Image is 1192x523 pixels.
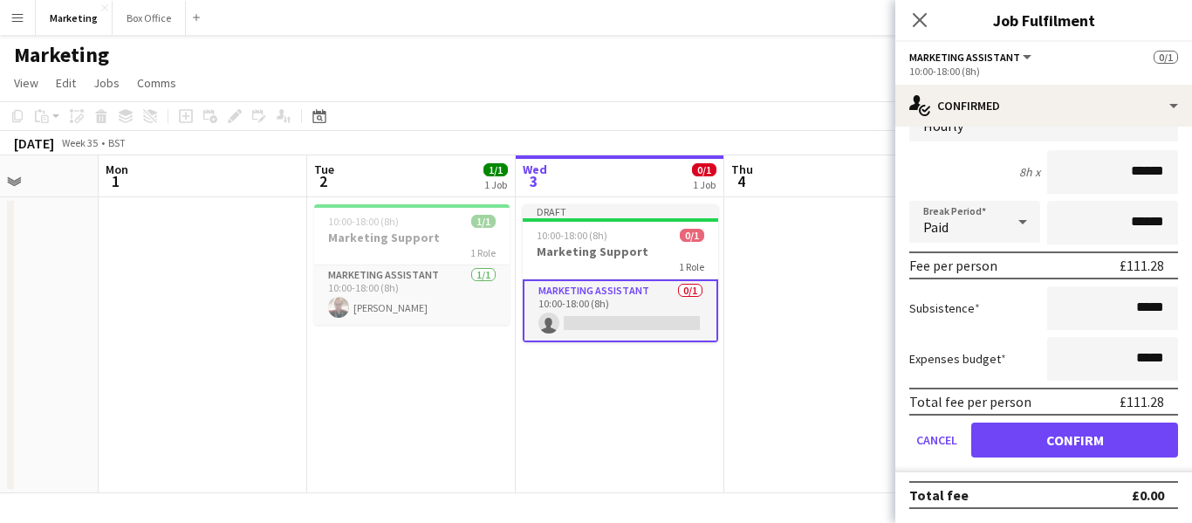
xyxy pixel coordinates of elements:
[56,75,76,91] span: Edit
[895,85,1192,127] div: Confirmed
[731,162,753,177] span: Thu
[1120,257,1164,274] div: £111.28
[483,163,508,176] span: 1/1
[909,393,1031,410] div: Total fee per person
[909,486,969,504] div: Total fee
[49,72,83,94] a: Edit
[471,215,496,228] span: 1/1
[314,230,510,245] h3: Marketing Support
[103,171,128,191] span: 1
[1120,393,1164,410] div: £111.28
[328,215,399,228] span: 10:00-18:00 (8h)
[113,1,186,35] button: Box Office
[523,204,718,342] app-job-card: Draft10:00-18:00 (8h)0/1Marketing Support1 RoleMarketing Assistant0/110:00-18:00 (8h)
[520,171,547,191] span: 3
[693,178,716,191] div: 1 Job
[523,204,718,218] div: Draft
[484,178,507,191] div: 1 Job
[895,9,1192,31] h3: Job Fulfilment
[93,75,120,91] span: Jobs
[909,351,1006,367] label: Expenses budget
[1132,486,1164,504] div: £0.00
[909,51,1034,64] button: Marketing Assistant
[14,75,38,91] span: View
[14,134,54,152] div: [DATE]
[692,163,716,176] span: 0/1
[312,171,334,191] span: 2
[470,246,496,259] span: 1 Role
[1154,51,1178,64] span: 0/1
[314,204,510,325] app-job-card: 10:00-18:00 (8h)1/1Marketing Support1 RoleMarketing Assistant1/110:00-18:00 (8h)[PERSON_NAME]
[14,42,109,68] h1: Marketing
[971,423,1178,458] button: Confirm
[680,229,704,242] span: 0/1
[537,229,607,242] span: 10:00-18:00 (8h)
[523,279,718,342] app-card-role: Marketing Assistant0/110:00-18:00 (8h)
[106,162,128,177] span: Mon
[729,171,753,191] span: 4
[909,51,1020,64] span: Marketing Assistant
[909,65,1178,78] div: 10:00-18:00 (8h)
[130,72,183,94] a: Comms
[314,265,510,325] app-card-role: Marketing Assistant1/110:00-18:00 (8h)[PERSON_NAME]
[523,162,547,177] span: Wed
[7,72,45,94] a: View
[923,218,949,236] span: Paid
[909,423,964,458] button: Cancel
[108,136,126,149] div: BST
[523,244,718,259] h3: Marketing Support
[58,136,101,149] span: Week 35
[36,1,113,35] button: Marketing
[909,257,997,274] div: Fee per person
[86,72,127,94] a: Jobs
[679,260,704,273] span: 1 Role
[137,75,176,91] span: Comms
[314,162,334,177] span: Tue
[909,300,980,316] label: Subsistence
[1019,164,1040,180] div: 8h x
